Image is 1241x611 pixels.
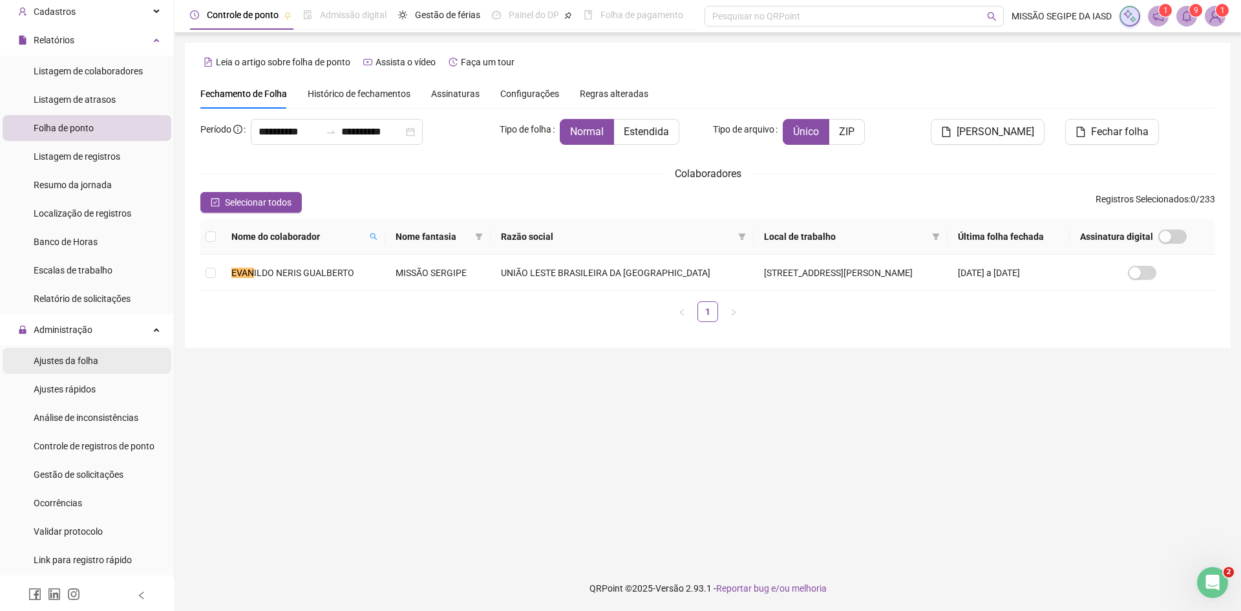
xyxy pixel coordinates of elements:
[1194,6,1198,15] span: 9
[398,10,407,19] span: sun
[34,294,131,304] span: Relatório de solicitações
[231,268,254,278] mark: EVAN
[254,268,354,278] span: ILDO NERIS GUALBERTO
[363,58,372,67] span: youtube
[1159,4,1172,17] sup: 1
[326,127,336,137] span: swap-right
[1096,194,1189,204] span: Registros Selecionados
[472,227,485,246] span: filter
[376,57,436,67] span: Assista o vídeo
[1189,4,1202,17] sup: 9
[931,119,1045,145] button: [PERSON_NAME]
[34,555,132,565] span: Link para registro rápido
[34,180,112,190] span: Resumo da jornada
[18,325,27,334] span: lock
[723,301,744,322] li: Próxima página
[1224,567,1234,577] span: 2
[216,57,350,67] span: Leia o artigo sobre folha de ponto
[698,302,717,321] a: 1
[716,583,827,594] span: Reportar bug e/ou melhoria
[34,237,98,247] span: Banco de Horas
[1163,6,1168,15] span: 1
[34,151,120,162] span: Listagem de registros
[190,10,199,19] span: clock-circle
[34,6,76,17] span: Cadastros
[672,301,692,322] li: Página anterior
[1080,230,1153,244] span: Assinatura digital
[18,7,27,16] span: user-add
[500,89,559,98] span: Configurações
[308,89,410,99] span: Histórico de fechamentos
[34,66,143,76] span: Listagem de colaboradores
[941,127,951,137] span: file
[34,356,98,366] span: Ajustes da folha
[1123,9,1137,23] img: sparkle-icon.fc2bf0ac1784a2077858766a79e2daf3.svg
[200,89,287,99] span: Fechamento de Folha
[1216,4,1229,17] sup: Atualize o seu contato no menu Meus Dados
[396,230,469,244] span: Nome fantasia
[370,233,377,241] span: search
[34,441,154,451] span: Controle de registros de ponto
[18,36,27,45] span: file
[1065,119,1159,145] button: Fechar folha
[28,588,41,601] span: facebook
[655,583,684,594] span: Versão
[839,125,854,138] span: ZIP
[225,195,292,209] span: Selecionar todos
[957,124,1034,140] span: [PERSON_NAME]
[600,10,683,20] span: Folha de pagamento
[948,255,1070,291] td: [DATE] a [DATE]
[1076,127,1086,137] span: file
[137,591,146,600] span: left
[34,35,74,45] span: Relatórios
[564,12,572,19] span: pushpin
[34,265,112,275] span: Escalas de trabalho
[948,219,1070,255] th: Última folha fechada
[175,566,1241,611] footer: QRPoint © 2025 - 2.93.1 -
[449,58,458,67] span: history
[431,89,480,98] span: Assinaturas
[204,58,213,67] span: file-text
[207,10,279,20] span: Controle de ponto
[624,125,669,138] span: Estendida
[570,125,604,138] span: Normal
[34,498,82,508] span: Ocorrências
[509,10,559,20] span: Painel do DP
[501,230,733,244] span: Razão social
[34,384,96,394] span: Ajustes rápidos
[233,125,242,134] span: info-circle
[987,12,997,21] span: search
[231,230,365,244] span: Nome do colaborador
[1091,124,1149,140] span: Fechar folha
[34,526,103,537] span: Validar protocolo
[672,301,692,322] button: left
[385,255,490,291] td: MISSÃO SERGIPE
[326,127,336,137] span: to
[678,308,686,316] span: left
[320,10,387,20] span: Admissão digital
[34,94,116,105] span: Listagem de atrasos
[1152,10,1164,22] span: notification
[1205,6,1225,26] img: 68402
[34,208,131,219] span: Localização de registros
[723,301,744,322] button: right
[67,588,80,601] span: instagram
[461,57,514,67] span: Faça um tour
[492,10,501,19] span: dashboard
[697,301,718,322] li: 1
[48,588,61,601] span: linkedin
[284,12,292,19] span: pushpin
[1181,10,1193,22] span: bell
[793,125,819,138] span: Único
[367,227,380,246] span: search
[34,123,94,133] span: Folha de ponto
[1012,9,1112,23] span: MISSÃO SEGIPE DA IASD
[738,233,746,241] span: filter
[929,227,942,246] span: filter
[211,198,220,207] span: check-square
[932,233,940,241] span: filter
[675,167,741,180] span: Colaboradores
[736,227,748,246] span: filter
[584,10,593,19] span: book
[415,10,480,20] span: Gestão de férias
